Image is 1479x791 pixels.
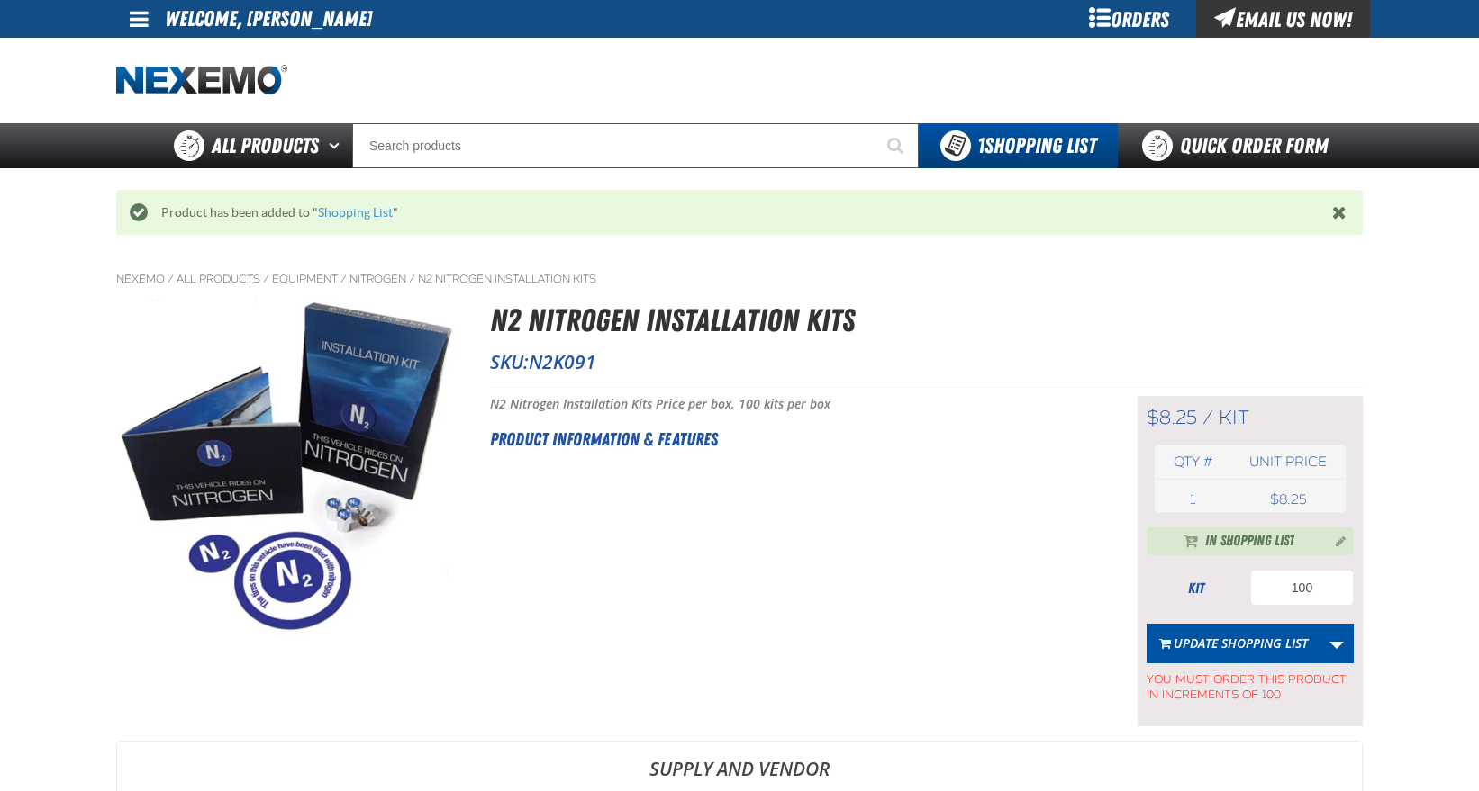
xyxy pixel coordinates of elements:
a: Home [116,65,287,96]
span: $8.25 [1147,406,1197,429]
button: Start Searching [874,123,919,168]
div: kit [1147,579,1246,598]
span: Shopping List [977,133,1096,158]
a: Shopping List [318,205,393,220]
span: / [1202,406,1213,429]
span: / [340,272,347,286]
a: More Actions [1320,624,1354,663]
p: N2 Nitrogen Installation Kits Price per box, 100 kits per box [490,396,1093,413]
span: You must order this product in increments of 100 [1147,663,1354,703]
strong: 1 [977,133,984,158]
th: Qty # [1155,445,1231,479]
td: $8.25 [1231,487,1346,512]
th: Unit price [1231,445,1346,479]
span: In Shopping List [1205,531,1294,553]
span: N2K091 [529,349,596,374]
a: Nexemo [116,272,165,286]
input: Product Quantity [1250,570,1354,606]
h1: N2 Nitrogen Installation Kits [490,297,1363,345]
nav: Breadcrumbs [116,272,1363,286]
img: Nexemo logo [116,65,287,96]
span: / [409,272,415,286]
span: / [168,272,174,286]
span: kit [1219,406,1249,429]
a: N2 Nitrogen Installation Kits [418,272,596,286]
a: Nitrogen [349,272,406,286]
div: Product has been added to " " [148,204,1332,221]
button: You have 1 Shopping List. Open to view details [919,123,1118,168]
input: Search [352,123,919,168]
span: / [263,272,269,286]
span: All Products [212,130,319,162]
img: N2 Nitrogen Installation Kits [117,297,458,637]
button: Close the Notification [1328,199,1354,226]
button: Open All Products pages [322,123,352,168]
button: Update Shopping List [1147,624,1320,663]
a: Equipment [272,272,338,286]
a: Quick Order Form [1118,123,1362,168]
span: 1 [1190,491,1195,508]
button: Manage current product in the Shopping List [1321,529,1350,551]
h2: Product Information & Features [490,426,1093,453]
a: All Products [177,272,260,286]
p: SKU: [490,349,1363,374]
